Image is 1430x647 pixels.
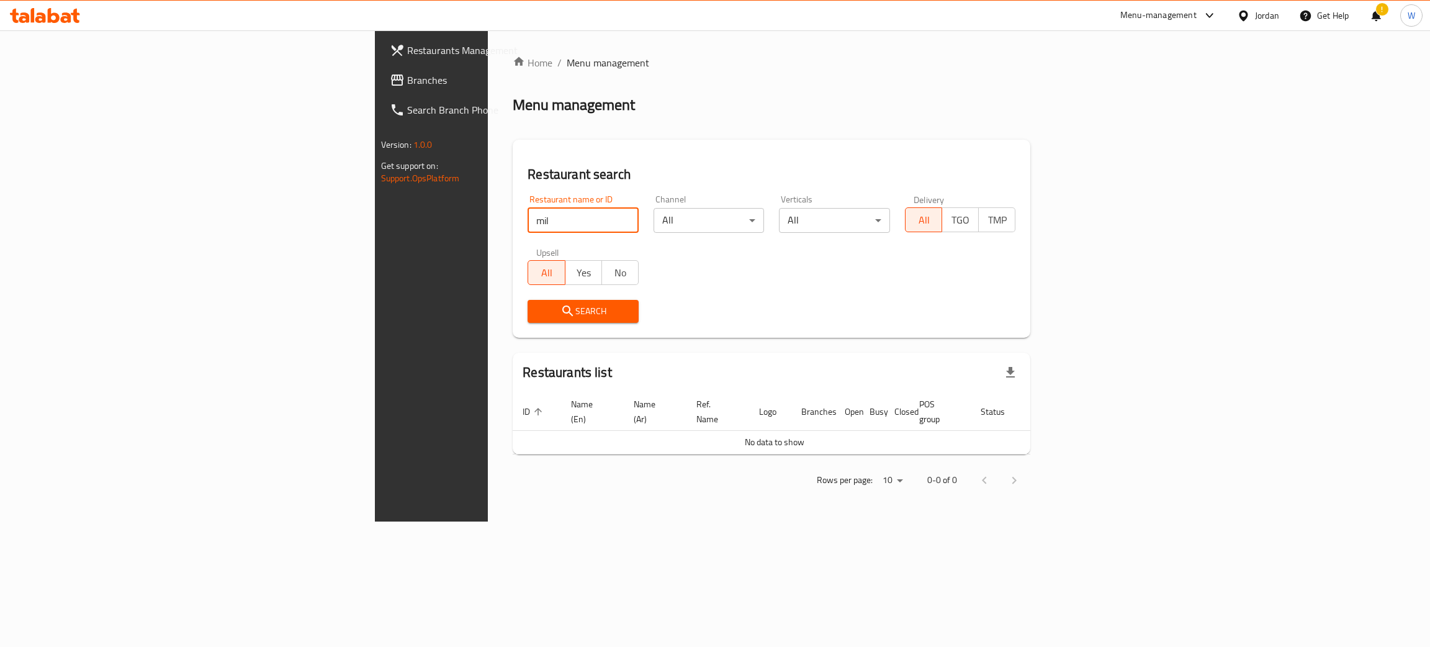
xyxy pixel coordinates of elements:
[860,393,884,431] th: Busy
[696,397,734,427] span: Ref. Name
[570,264,597,282] span: Yes
[942,207,979,232] button: TGO
[927,473,957,488] p: 0-0 of 0
[996,358,1025,387] div: Export file
[978,207,1015,232] button: TMP
[791,393,835,431] th: Branches
[528,260,565,285] button: All
[381,137,411,153] span: Version:
[835,393,860,431] th: Open
[407,102,604,117] span: Search Branch Phone
[905,207,942,232] button: All
[878,471,907,490] div: Rows per page:
[779,208,890,233] div: All
[601,260,639,285] button: No
[1408,9,1415,22] span: W
[749,393,791,431] th: Logo
[947,211,974,229] span: TGO
[884,393,909,431] th: Closed
[654,208,765,233] div: All
[528,208,639,233] input: Search for restaurant name or ID..
[1120,8,1197,23] div: Menu-management
[528,300,639,323] button: Search
[817,473,873,488] p: Rows per page:
[381,170,460,186] a: Support.OpsPlatform
[407,43,604,58] span: Restaurants Management
[914,195,945,204] label: Delivery
[1255,9,1279,22] div: Jordan
[634,397,672,427] span: Name (Ar)
[919,397,956,427] span: POS group
[981,404,1021,419] span: Status
[537,304,629,319] span: Search
[380,65,614,95] a: Branches
[407,73,604,88] span: Branches
[523,363,611,382] h2: Restaurants list
[523,404,546,419] span: ID
[571,397,609,427] span: Name (En)
[381,158,438,174] span: Get support on:
[536,248,559,256] label: Upsell
[528,165,1015,184] h2: Restaurant search
[513,55,1030,70] nav: breadcrumb
[565,260,602,285] button: Yes
[911,211,937,229] span: All
[380,95,614,125] a: Search Branch Phone
[533,264,560,282] span: All
[413,137,433,153] span: 1.0.0
[513,393,1079,455] table: enhanced table
[745,434,804,450] span: No data to show
[607,264,634,282] span: No
[984,211,1010,229] span: TMP
[380,35,614,65] a: Restaurants Management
